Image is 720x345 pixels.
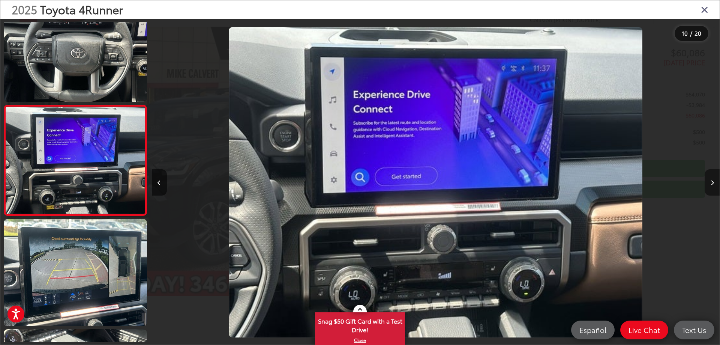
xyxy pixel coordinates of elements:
[705,169,720,196] button: Next image
[571,321,615,339] a: Español
[152,169,167,196] button: Previous image
[40,1,123,17] span: Toyota 4Runner
[2,218,148,327] img: 2025 Toyota 4Runner Limited
[674,321,714,339] a: Text Us
[12,1,37,17] span: 2025
[151,27,719,337] div: 2025 Toyota 4Runner Limited 9
[701,5,708,14] i: Close gallery
[694,29,701,37] span: 20
[682,29,688,37] span: 10
[316,313,404,336] span: Snag $50 Gift Card with a Test Drive!
[689,31,693,36] span: /
[625,325,664,334] span: Live Chat
[620,321,668,339] a: Live Chat
[678,325,710,334] span: Text Us
[229,27,642,337] img: 2025 Toyota 4Runner Limited
[576,325,610,334] span: Español
[4,107,146,214] img: 2025 Toyota 4Runner Limited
